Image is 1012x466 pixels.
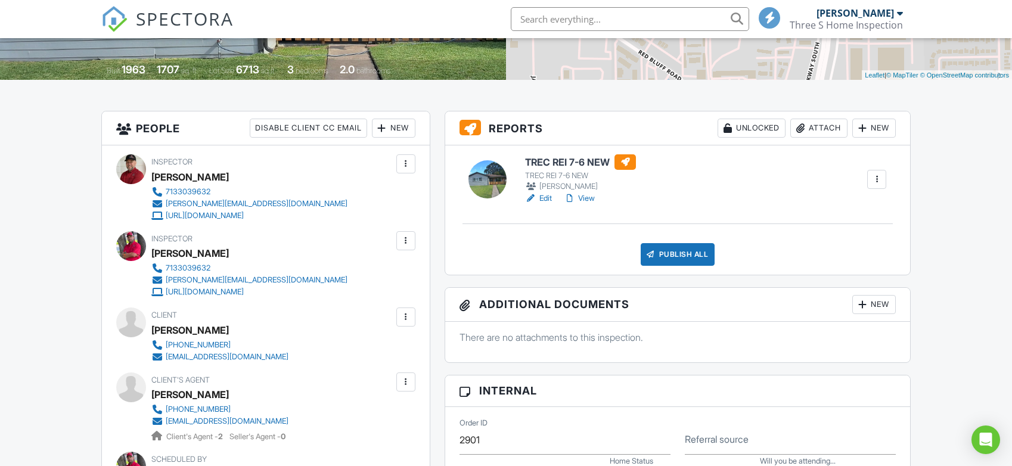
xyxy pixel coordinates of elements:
a: [PERSON_NAME][EMAIL_ADDRESS][DOMAIN_NAME] [151,274,347,286]
p: There are no attachments to this inspection. [460,331,896,344]
div: [EMAIL_ADDRESS][DOMAIN_NAME] [166,417,288,426]
a: [URL][DOMAIN_NAME] [151,210,347,222]
div: TREC REI 7-6 NEW [525,171,636,181]
label: Referral source [685,433,749,446]
div: [EMAIL_ADDRESS][DOMAIN_NAME] [166,352,288,362]
img: The Best Home Inspection Software - Spectora [101,6,128,32]
div: 2.0 [340,63,355,76]
div: 3 [287,63,294,76]
a: [PERSON_NAME] [151,386,229,403]
a: 7133039632 [151,186,347,198]
span: Inspector [151,157,193,166]
span: SPECTORA [136,6,234,31]
div: [URL][DOMAIN_NAME] [166,287,244,297]
a: © OpenStreetMap contributors [920,72,1009,79]
span: Built [107,66,120,75]
div: New [852,295,896,314]
div: 6713 [236,63,259,76]
div: Open Intercom Messenger [971,425,1000,454]
div: New [372,119,415,138]
span: sq.ft. [261,66,276,75]
a: [PHONE_NUMBER] [151,403,288,415]
span: Inspector [151,234,193,243]
div: [PERSON_NAME] [525,181,636,192]
input: Search everything... [511,7,749,31]
strong: 2 [218,432,223,441]
div: Attach [790,119,848,138]
span: bathrooms [356,66,390,75]
div: [PHONE_NUMBER] [166,405,231,414]
a: [EMAIL_ADDRESS][DOMAIN_NAME] [151,351,288,363]
span: Client's Agent - [166,432,225,441]
div: [URL][DOMAIN_NAME] [166,211,244,220]
div: [PHONE_NUMBER] [166,340,231,350]
div: [PERSON_NAME] [817,7,894,19]
div: [PERSON_NAME] [151,244,229,262]
div: | [862,70,1012,80]
h3: People [102,111,430,145]
div: Disable Client CC Email [250,119,367,138]
a: Edit [525,192,552,204]
div: Publish All [641,243,715,266]
span: Client's Agent [151,375,210,384]
div: 7133039632 [166,263,210,273]
div: [PERSON_NAME][EMAIL_ADDRESS][DOMAIN_NAME] [166,199,347,209]
div: 1963 [122,63,145,76]
a: [PHONE_NUMBER] [151,339,288,351]
div: 1707 [157,63,179,76]
div: Unlocked [718,119,786,138]
h3: Internal [445,375,910,406]
span: Client [151,310,177,319]
strong: 0 [281,432,285,441]
span: Lot Size [209,66,234,75]
div: New [852,119,896,138]
span: bedrooms [296,66,328,75]
a: TREC REI 7-6 NEW TREC REI 7-6 NEW [PERSON_NAME] [525,154,636,192]
h6: TREC REI 7-6 NEW [525,154,636,170]
h3: Reports [445,111,910,145]
a: © MapTiler [886,72,918,79]
a: 7133039632 [151,262,347,274]
h3: Additional Documents [445,288,910,322]
div: [PERSON_NAME][EMAIL_ADDRESS][DOMAIN_NAME] [166,275,347,285]
label: Order ID [460,418,488,428]
a: View [564,192,595,204]
div: 7133039632 [166,187,210,197]
span: sq. ft. [181,66,198,75]
div: [PERSON_NAME] [151,168,229,186]
span: Scheduled By [151,455,207,464]
div: [PERSON_NAME] [151,321,229,339]
a: SPECTORA [101,16,234,41]
a: [EMAIL_ADDRESS][DOMAIN_NAME] [151,415,288,427]
a: [URL][DOMAIN_NAME] [151,286,347,298]
div: Three S Home Inspection [790,19,903,31]
a: [PERSON_NAME][EMAIL_ADDRESS][DOMAIN_NAME] [151,198,347,210]
span: Seller's Agent - [229,432,285,441]
a: Leaflet [865,72,884,79]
